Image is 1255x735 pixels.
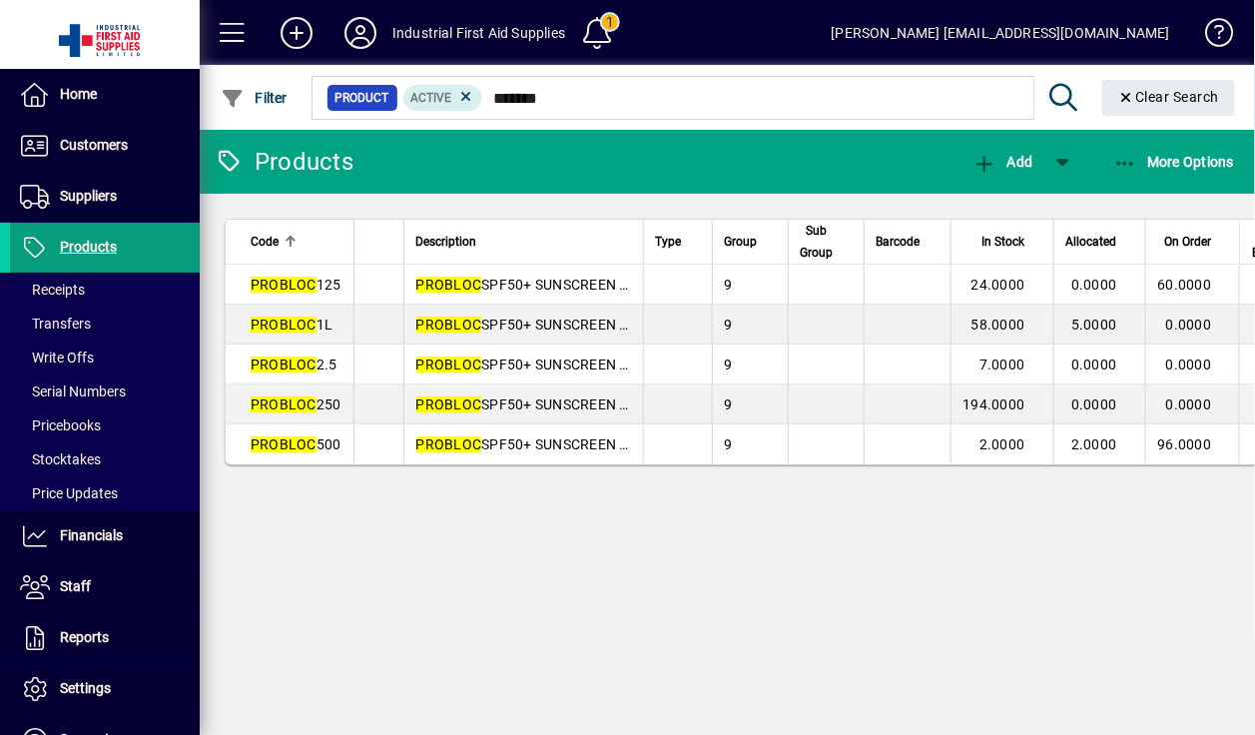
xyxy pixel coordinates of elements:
[403,85,483,111] mat-chip: Activation Status: Active
[60,137,128,153] span: Customers
[1071,317,1117,333] span: 5.0000
[1071,436,1117,452] span: 2.0000
[416,231,477,253] span: Description
[1164,231,1211,253] span: On Order
[60,680,111,696] span: Settings
[1166,396,1212,412] span: 0.0000
[392,17,565,49] div: Industrial First Aid Supplies
[725,277,733,293] span: 9
[411,91,452,105] span: Active
[10,70,200,120] a: Home
[20,316,91,332] span: Transfers
[971,317,1025,333] span: 58.0000
[10,613,200,663] a: Reports
[20,350,94,366] span: Write Offs
[20,451,101,467] span: Stocktakes
[801,220,852,264] div: Sub Group
[20,417,101,433] span: Pricebooks
[982,231,1025,253] span: In Stock
[416,277,711,293] span: SPF50+ SUNSCREEN - 125ML TUBE
[1071,357,1117,372] span: 0.0000
[251,396,316,412] em: PROBLOC
[1190,4,1230,69] a: Knowledge Base
[251,317,332,333] span: 1L
[265,15,328,51] button: Add
[967,144,1037,180] button: Add
[1166,317,1212,333] span: 0.0000
[979,436,1025,452] span: 2.0000
[251,277,341,293] span: 125
[963,231,1043,253] div: In Stock
[10,172,200,222] a: Suppliers
[1158,231,1230,253] div: On Order
[416,396,729,412] span: SPF50+ SUNSCREEN - 250ML BOTTLE
[251,231,279,253] span: Code
[60,629,109,645] span: Reports
[10,562,200,612] a: Staff
[1071,396,1117,412] span: 0.0000
[725,317,733,333] span: 9
[1166,357,1212,372] span: 0.0000
[416,396,482,412] em: PROBLOC
[801,220,834,264] span: Sub Group
[979,357,1025,372] span: 7.0000
[251,357,337,372] span: 2.5
[1158,436,1212,452] span: 96.0000
[1113,154,1235,170] span: More Options
[877,231,939,253] div: Barcode
[1108,144,1240,180] button: More Options
[832,17,1170,49] div: [PERSON_NAME] [EMAIL_ADDRESS][DOMAIN_NAME]
[60,239,117,255] span: Products
[416,317,700,333] span: SPF50+ SUNSCREEN - 1L BOTTLE
[251,277,316,293] em: PROBLOC
[10,442,200,476] a: Stocktakes
[656,231,682,253] span: Type
[971,277,1025,293] span: 24.0000
[10,374,200,408] a: Serial Numbers
[328,15,392,51] button: Profile
[20,485,118,501] span: Price Updates
[215,146,353,178] div: Products
[1066,231,1117,253] span: Allocated
[10,408,200,442] a: Pricebooks
[725,231,758,253] span: Group
[20,282,85,298] span: Receipts
[251,231,341,253] div: Code
[60,188,117,204] span: Suppliers
[60,527,123,543] span: Financials
[221,90,288,106] span: Filter
[656,231,700,253] div: Type
[251,436,316,452] em: PROBLOC
[1118,89,1220,105] span: Clear Search
[972,154,1032,170] span: Add
[10,476,200,510] a: Price Updates
[725,231,776,253] div: Group
[335,88,389,108] span: Product
[416,317,482,333] em: PROBLOC
[416,357,482,372] em: PROBLOC
[10,511,200,561] a: Financials
[725,357,733,372] span: 9
[416,231,631,253] div: Description
[10,273,200,307] a: Receipts
[416,436,482,452] em: PROBLOC
[416,277,482,293] em: PROBLOC
[416,436,729,452] span: SPF50+ SUNSCREEN - 500ML BOTTLE
[10,121,200,171] a: Customers
[10,307,200,341] a: Transfers
[251,436,341,452] span: 500
[725,396,733,412] span: 9
[725,436,733,452] span: 9
[251,317,316,333] em: PROBLOC
[10,341,200,374] a: Write Offs
[60,578,91,594] span: Staff
[1066,231,1135,253] div: Allocated
[20,383,126,399] span: Serial Numbers
[1071,277,1117,293] span: 0.0000
[10,664,200,714] a: Settings
[1158,277,1212,293] span: 60.0000
[877,231,921,253] span: Barcode
[60,86,97,102] span: Home
[251,396,341,412] span: 250
[416,357,712,372] span: SPF50+ SUNSCREEN - 2.5L BOTTLE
